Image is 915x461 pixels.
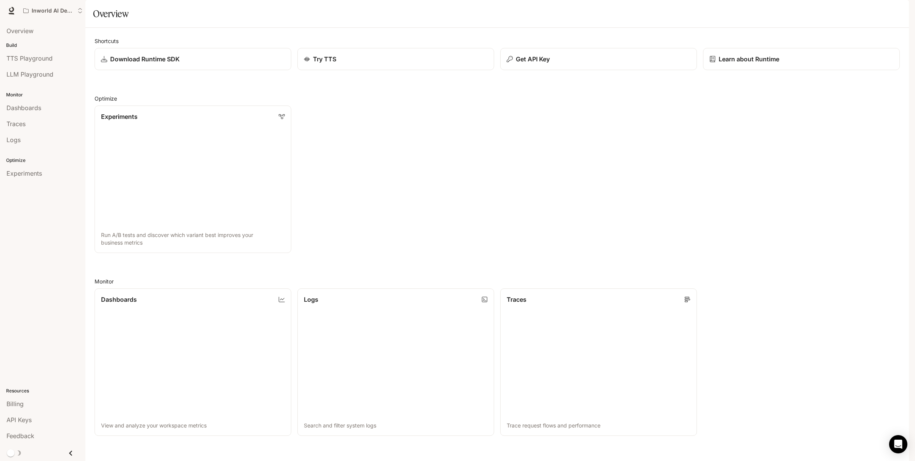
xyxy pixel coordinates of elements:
a: ExperimentsRun A/B tests and discover which variant best improves your business metrics [95,106,291,253]
button: Open workspace menu [20,3,86,18]
a: DashboardsView and analyze your workspace metrics [95,288,291,436]
p: Traces [507,295,527,304]
p: Get API Key [516,54,550,64]
div: Open Intercom Messenger [889,435,907,453]
a: LogsSearch and filter system logs [297,288,494,436]
p: Learn about Runtime [719,54,779,64]
h2: Monitor [95,277,900,285]
p: Inworld AI Demos [32,8,74,14]
h2: Optimize [95,94,900,102]
p: Experiments [101,112,138,121]
p: Search and filter system logs [304,422,488,429]
a: TracesTrace request flows and performance [500,288,697,436]
a: Try TTS [297,48,494,70]
p: Try TTS [313,54,336,64]
p: Download Runtime SDK [110,54,180,64]
a: Download Runtime SDK [95,48,291,70]
h2: Shortcuts [95,37,900,45]
p: Dashboards [101,295,137,304]
p: Trace request flows and performance [507,422,690,429]
h1: Overview [93,6,128,21]
button: Get API Key [500,48,697,70]
p: Run A/B tests and discover which variant best improves your business metrics [101,231,285,247]
a: Learn about Runtime [703,48,900,70]
p: View and analyze your workspace metrics [101,422,285,429]
p: Logs [304,295,318,304]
